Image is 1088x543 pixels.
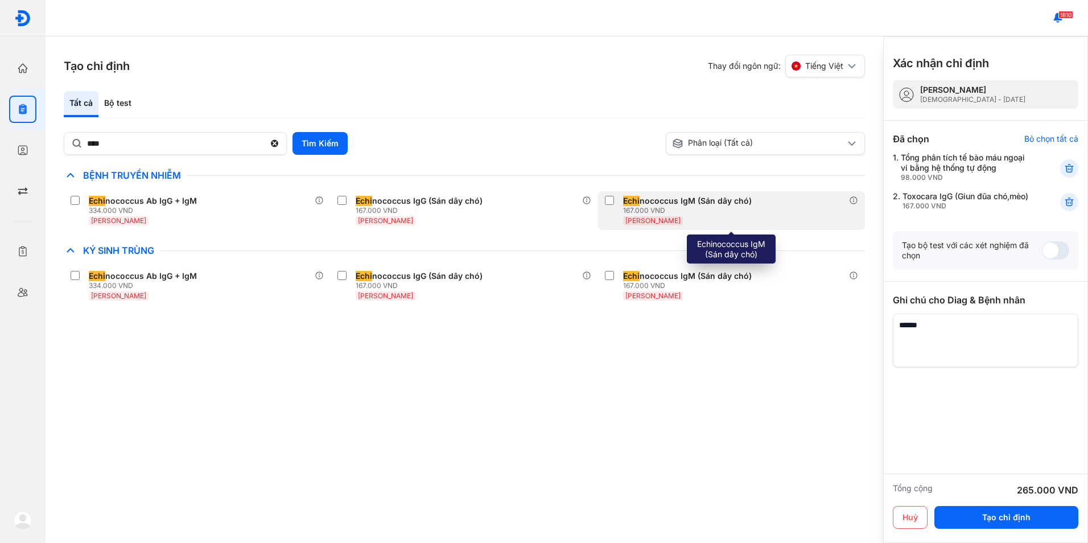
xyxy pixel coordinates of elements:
span: [PERSON_NAME] [625,216,681,225]
span: Echi [623,271,640,281]
div: Phân loại (Tất cả) [672,138,845,149]
span: 1810 [1058,11,1073,19]
div: 2. [893,191,1032,211]
span: Echi [89,271,105,281]
div: 167.000 VND [623,206,756,215]
span: [PERSON_NAME] [625,291,681,300]
div: Tổng cộng [893,483,933,497]
div: 167.000 VND [902,201,1028,211]
h3: Tạo chỉ định [64,58,130,74]
button: Tìm Kiếm [292,132,348,155]
div: 167.000 VND [356,206,487,215]
div: 1. [893,153,1032,182]
div: Bộ test [98,91,137,117]
div: nococcus IgG (Sán dây chó) [356,196,483,206]
div: nococcus Ab IgG + IgM [89,271,197,281]
div: 265.000 VND [1017,483,1078,497]
div: [PERSON_NAME] [920,85,1025,95]
div: Đã chọn [893,132,929,146]
div: Tất cả [64,91,98,117]
div: 167.000 VND [623,281,756,290]
img: logo [14,10,31,27]
img: logo [14,511,32,529]
span: [PERSON_NAME] [91,216,146,225]
div: Tổng phân tích tế bào máu ngoại vi bằng hệ thống tự động [901,153,1032,182]
div: nococcus IgM (Sán dây chó) [623,271,752,281]
div: Tạo bộ test với các xét nghiệm đã chọn [902,240,1042,261]
button: Huỷ [893,506,928,529]
span: Echi [356,196,372,206]
span: Ký Sinh Trùng [77,245,160,256]
div: nococcus IgG (Sán dây chó) [356,271,483,281]
span: Echi [89,196,105,206]
span: Echi [356,271,372,281]
span: Bệnh Truyền Nhiễm [77,170,187,181]
div: Toxocara IgG (Giun đũa chó,mèo) [902,191,1028,211]
div: nococcus IgM (Sán dây chó) [623,196,752,206]
div: nococcus Ab IgG + IgM [89,196,197,206]
span: [PERSON_NAME] [358,216,413,225]
div: Thay đổi ngôn ngữ: [708,55,865,77]
div: [DEMOGRAPHIC_DATA] - [DATE] [920,95,1025,104]
div: 98.000 VND [901,173,1032,182]
h3: Xác nhận chỉ định [893,55,989,71]
div: 167.000 VND [356,281,487,290]
span: Tiếng Việt [805,61,843,71]
div: 334.000 VND [89,206,201,215]
div: Bỏ chọn tất cả [1024,134,1078,144]
div: Ghi chú cho Diag & Bệnh nhân [893,293,1078,307]
button: Tạo chỉ định [934,506,1078,529]
span: Echi [623,196,640,206]
span: [PERSON_NAME] [91,291,146,300]
div: 334.000 VND [89,281,201,290]
span: [PERSON_NAME] [358,291,413,300]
